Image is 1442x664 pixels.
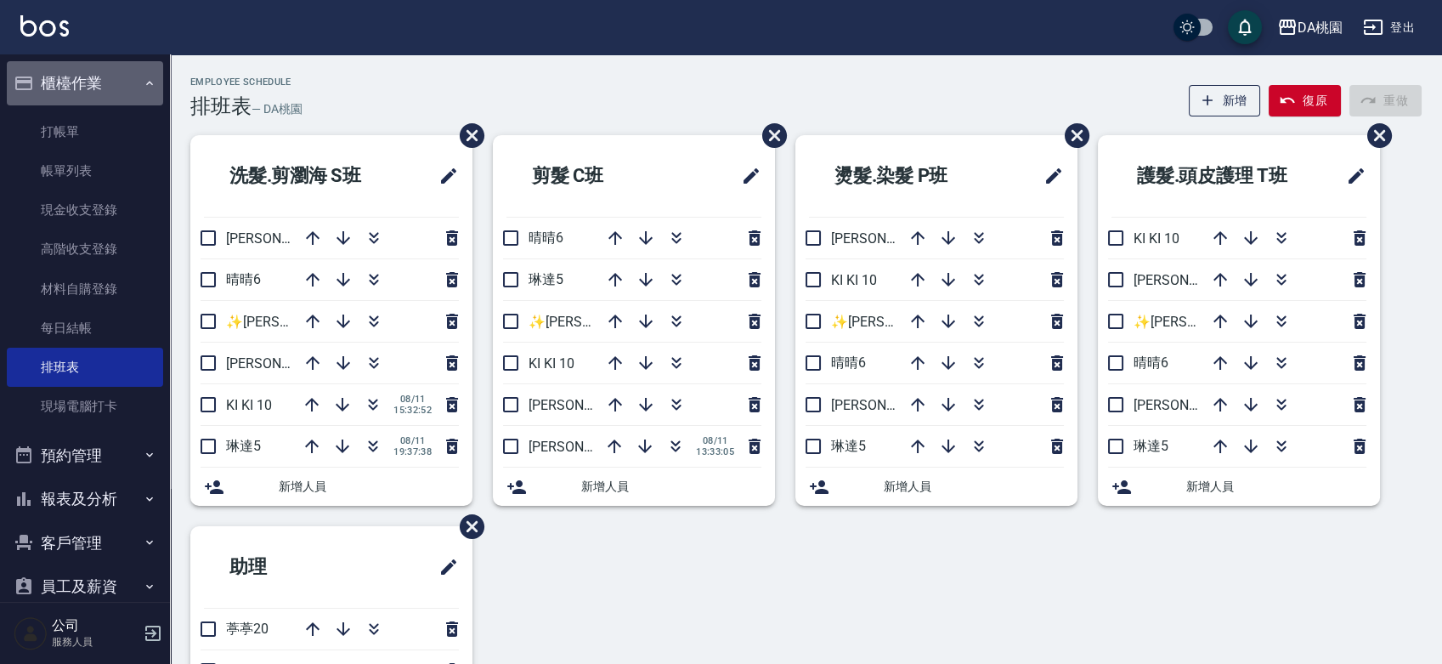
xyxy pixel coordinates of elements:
[7,434,163,478] button: 預約管理
[1052,111,1092,161] span: 刪除班表
[696,435,734,446] span: 08/11
[393,446,432,457] span: 19:37:38
[190,77,303,88] h2: Employee Schedule
[1134,438,1168,454] span: 琳達5
[1298,17,1343,38] div: DA桃園
[1356,12,1422,43] button: 登出
[428,547,459,587] span: 修改班表的標題
[1033,156,1064,196] span: 修改班表的標題
[14,616,48,650] img: Person
[52,634,139,650] p: 服務人員
[529,397,638,413] span: [PERSON_NAME]3
[731,156,761,196] span: 修改班表的標題
[831,397,941,413] span: [PERSON_NAME]3
[20,15,69,37] img: Logo
[1098,468,1380,506] div: 新增人員
[1228,10,1262,44] button: save
[696,446,734,457] span: 13:33:05
[7,190,163,230] a: 現金收支登錄
[529,230,563,246] span: 晴晴6
[252,100,303,118] h6: — DA桃園
[7,521,163,565] button: 客戶管理
[226,271,261,287] span: 晴晴6
[204,145,407,207] h2: 洗髮.剪瀏海 S班
[7,230,163,269] a: 高階收支登錄
[1186,478,1366,496] span: 新增人員
[7,387,163,426] a: 現場電腦打卡
[581,478,761,496] span: 新增人員
[226,314,381,330] span: ✨[PERSON_NAME] ✨16
[1189,85,1261,116] button: 新增
[7,348,163,387] a: 排班表
[1354,111,1394,161] span: 刪除班表
[1134,230,1179,247] span: KI KI 10
[1336,156,1366,196] span: 修改班表的標題
[447,111,487,161] span: 刪除班表
[831,314,986,330] span: ✨[PERSON_NAME] ✨16
[1269,85,1341,116] button: 復原
[1134,314,1288,330] span: ✨[PERSON_NAME] ✨16
[831,272,877,288] span: KI KI 10
[7,270,163,309] a: 材料自購登錄
[393,394,432,405] span: 08/11
[1134,397,1243,413] span: [PERSON_NAME]8
[393,435,432,446] span: 08/11
[529,355,574,372] span: KI KI 10
[7,112,163,151] a: 打帳單
[226,621,269,637] span: 葶葶20
[1134,355,1168,371] span: 晴晴6
[831,355,866,371] span: 晴晴6
[529,314,683,330] span: ✨[PERSON_NAME] ✨16
[7,477,163,521] button: 報表及分析
[52,617,139,634] h5: 公司
[428,156,459,196] span: 修改班表的標題
[1270,10,1349,45] button: DA桃園
[884,478,1064,496] span: 新增人員
[226,397,272,413] span: KI KI 10
[831,230,941,247] span: [PERSON_NAME]8
[1134,272,1243,288] span: [PERSON_NAME]3
[493,468,775,506] div: 新增人員
[204,536,360,598] h2: 助理
[831,438,866,454] span: 琳達5
[226,438,261,454] span: 琳達5
[393,405,432,416] span: 15:32:52
[7,309,163,348] a: 每日結帳
[7,151,163,190] a: 帳單列表
[506,145,680,207] h2: 剪髮 C班
[1111,145,1324,207] h2: 護髮.頭皮護理 T班
[279,478,459,496] span: 新增人員
[7,565,163,609] button: 員工及薪資
[7,61,163,105] button: 櫃檯作業
[226,230,336,247] span: [PERSON_NAME]8
[749,111,789,161] span: 刪除班表
[447,502,487,552] span: 刪除班表
[529,439,638,455] span: [PERSON_NAME]8
[190,94,252,118] h3: 排班表
[529,271,563,287] span: 琳達5
[809,145,1004,207] h2: 燙髮.染髮 P班
[190,468,472,506] div: 新增人員
[226,355,336,372] span: [PERSON_NAME]3
[795,468,1077,506] div: 新增人員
